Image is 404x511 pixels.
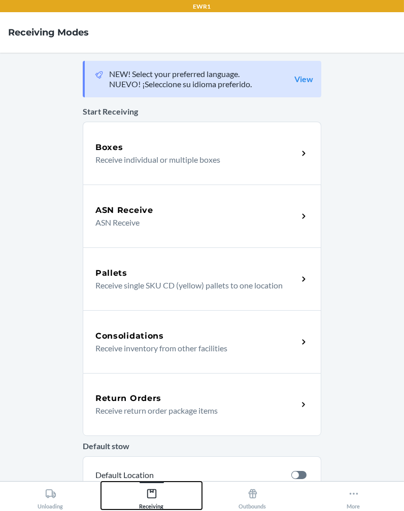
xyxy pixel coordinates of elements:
[95,330,164,342] h5: Consolidations
[303,482,404,509] button: More
[95,342,290,354] p: Receive inventory from other facilities
[109,79,252,89] p: NUEVO! ¡Seleccione su idioma preferido.
[83,310,321,373] a: ConsolidationsReceive inventory from other facilities
[83,373,321,436] a: Return OrdersReceive return order package items
[83,105,321,118] p: Start Receiving
[95,392,161,405] h5: Return Orders
[294,74,313,84] a: View
[239,484,266,509] div: Outbounds
[38,484,63,509] div: Unloading
[140,484,164,509] div: Receiving
[95,141,123,154] h5: Boxes
[202,482,303,509] button: Outbounds
[95,405,290,417] p: Receive return order package items
[95,204,153,216] h5: ASN Receive
[347,484,360,509] div: More
[95,469,283,481] p: Default Location
[83,440,321,452] p: Default stow
[109,69,252,79] p: NEW! Select your preferred language.
[95,154,290,166] p: Receive individual or multiple boxes
[101,482,202,509] button: Receiving
[95,279,290,291] p: Receive single SKU CD (yellow) pallets to one location
[83,247,321,310] a: PalletsReceive single SKU CD (yellow) pallets to one location
[83,122,321,185] a: BoxesReceive individual or multiple boxes
[95,216,290,229] p: ASN Receive
[8,26,89,39] h4: Receiving Modes
[193,2,211,11] p: EWR1
[95,267,127,279] h5: Pallets
[83,185,321,247] a: ASN ReceiveASN Receive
